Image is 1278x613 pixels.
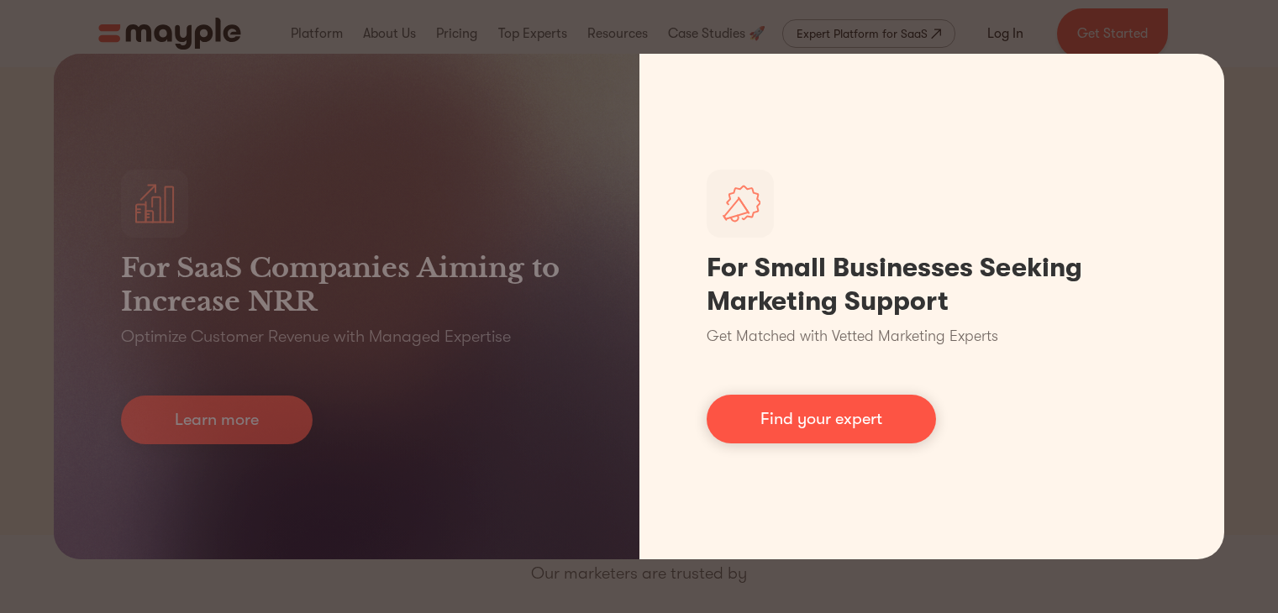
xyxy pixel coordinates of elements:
h1: For Small Businesses Seeking Marketing Support [707,251,1158,318]
p: Get Matched with Vetted Marketing Experts [707,325,998,348]
a: Learn more [121,396,313,444]
h3: For SaaS Companies Aiming to Increase NRR [121,251,572,318]
a: Find your expert [707,395,936,443]
p: Optimize Customer Revenue with Managed Expertise [121,325,511,348]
